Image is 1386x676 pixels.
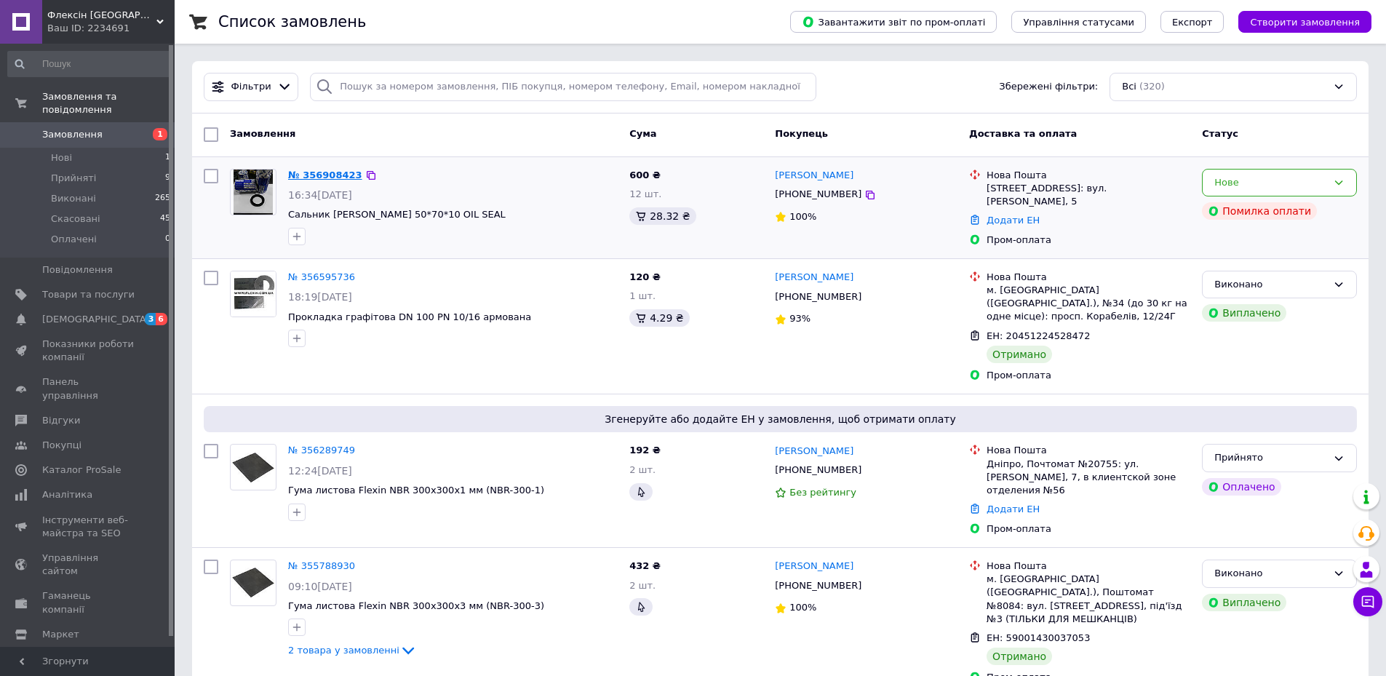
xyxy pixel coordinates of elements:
[288,485,544,496] a: Гума листова Flexin NBR 300x300x1 мм (NBR-300-1)
[230,444,276,490] a: Фото товару
[789,602,816,613] span: 100%
[629,464,656,475] span: 2 шт.
[987,234,1190,247] div: Пром-оплата
[42,464,121,477] span: Каталог ProSale
[231,80,271,94] span: Фільтри
[987,169,1190,182] div: Нова Пошта
[987,182,1190,208] div: [STREET_ADDRESS]: вул. [PERSON_NAME], 5
[1250,17,1360,28] span: Створити замовлення
[987,330,1090,341] span: ЕН: 20451224528472
[165,151,170,164] span: 1
[1214,450,1327,466] div: Прийнято
[789,313,811,324] span: 93%
[1023,17,1134,28] span: Управління статусами
[165,233,170,246] span: 0
[288,291,352,303] span: 18:19[DATE]
[42,375,135,402] span: Панель управління
[288,209,506,220] a: Сальник [PERSON_NAME] 50*70*10 OIL SEAL
[775,128,828,139] span: Покупець
[218,13,366,31] h1: Список замовлень
[42,488,92,501] span: Аналітика
[288,465,352,477] span: 12:24[DATE]
[790,11,997,33] button: Завантажити звіт по пром-оплаті
[629,188,661,199] span: 12 шт.
[288,581,352,592] span: 09:10[DATE]
[51,212,100,226] span: Скасовані
[1011,11,1146,33] button: Управління статусами
[775,188,861,199] span: [PHONE_NUMBER]
[288,445,355,456] a: № 356289749
[288,271,355,282] a: № 356595736
[42,338,135,364] span: Показники роботи компанії
[288,170,362,180] a: № 356908423
[47,9,156,22] span: Флексін Україна ТОВ ВКП
[802,15,985,28] span: Завантажити звіт по пром-оплаті
[7,51,172,77] input: Пошук
[42,439,81,452] span: Покупці
[156,313,167,325] span: 6
[1160,11,1224,33] button: Експорт
[47,22,175,35] div: Ваш ID: 2234691
[1202,478,1281,496] div: Оплачено
[42,128,103,141] span: Замовлення
[1224,16,1371,27] a: Створити замовлення
[42,628,79,641] span: Маркет
[1214,566,1327,581] div: Виконано
[230,128,295,139] span: Замовлення
[51,151,72,164] span: Нові
[42,263,113,277] span: Повідомлення
[42,552,135,578] span: Управління сайтом
[775,560,853,573] a: [PERSON_NAME]
[288,600,544,611] a: Гума листова Flexin NBR 300x300x3 мм (NBR-300-3)
[288,311,531,322] a: Прокладка графітова DN 100 PN 10/16 армована
[1202,202,1317,220] div: Помилка оплати
[231,568,276,597] img: Фото товару
[153,128,167,140] span: 1
[160,212,170,226] span: 45
[155,192,170,205] span: 265
[230,271,276,317] a: Фото товару
[629,207,696,225] div: 28.32 ₴
[1202,304,1286,322] div: Виплачено
[288,645,399,656] span: 2 товара у замовленні
[987,573,1190,626] div: м. [GEOGRAPHIC_DATA] ([GEOGRAPHIC_DATA].), Поштомат №8084: вул. [STREET_ADDRESS], під'їзд №3 (ТІЛ...
[288,645,417,656] a: 2 товара у замовленні
[775,169,853,183] a: [PERSON_NAME]
[775,271,853,285] a: [PERSON_NAME]
[789,211,816,222] span: 100%
[629,128,656,139] span: Cума
[987,632,1090,643] span: ЕН: 59001430037053
[629,309,689,327] div: 4.29 ₴
[987,346,1052,363] div: Отримано
[629,560,661,571] span: 432 ₴
[775,580,861,591] span: [PHONE_NUMBER]
[629,170,661,180] span: 600 ₴
[775,291,861,302] span: [PHONE_NUMBER]
[1202,128,1238,139] span: Статус
[987,648,1052,665] div: Отримано
[987,504,1040,514] a: Додати ЕН
[629,290,656,301] span: 1 шт.
[999,80,1098,94] span: Збережені фільтри:
[42,589,135,616] span: Гаманець компанії
[210,412,1351,426] span: Згенеруйте або додайте ЕН у замовлення, щоб отримати оплату
[987,369,1190,382] div: Пром-оплата
[1214,175,1327,191] div: Нове
[629,271,661,282] span: 120 ₴
[1202,594,1286,611] div: Виплачено
[775,464,861,475] span: [PHONE_NUMBER]
[42,313,150,326] span: [DEMOGRAPHIC_DATA]
[51,192,96,205] span: Виконані
[1353,587,1382,616] button: Чат з покупцем
[987,458,1190,498] div: Дніпро, Почтомат №20755: ул. [PERSON_NAME], 7, в клиентской зоне отделения №56
[231,271,276,317] img: Фото товару
[51,172,96,185] span: Прийняті
[629,580,656,591] span: 2 шт.
[42,288,135,301] span: Товари та послуги
[230,169,276,215] a: Фото товару
[629,445,661,456] span: 192 ₴
[987,284,1190,324] div: м. [GEOGRAPHIC_DATA] ([GEOGRAPHIC_DATA].), №34 (до 30 кг на одне місце): просп. Корабелів, 12/24Г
